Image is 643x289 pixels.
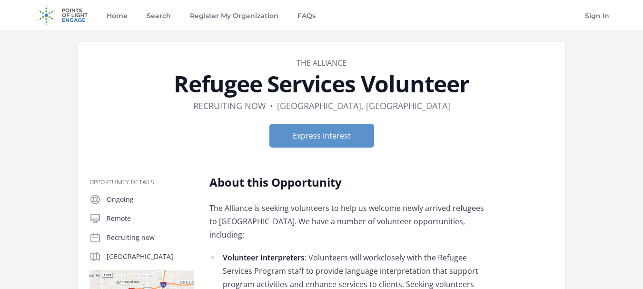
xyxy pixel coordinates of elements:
p: [GEOGRAPHIC_DATA] [107,252,194,261]
p: The Alliance is seeking volunteers to help us welcome newly arrived refugees to [GEOGRAPHIC_DATA]... [209,201,488,241]
p: Recruiting now [107,233,194,242]
h3: Opportunity Details [89,179,194,186]
h1: Refugee Services Volunteer [89,72,554,95]
h2: About this Opportunity [209,175,488,190]
button: Express Interest [269,124,374,148]
strong: Volunteer Interpreters [223,252,305,263]
a: The Alliance [297,58,346,68]
p: Remote [107,214,194,223]
dd: Recruiting now [193,99,266,112]
dd: [GEOGRAPHIC_DATA], [GEOGRAPHIC_DATA] [277,99,450,112]
div: • [270,99,273,112]
p: Ongoing [107,195,194,204]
